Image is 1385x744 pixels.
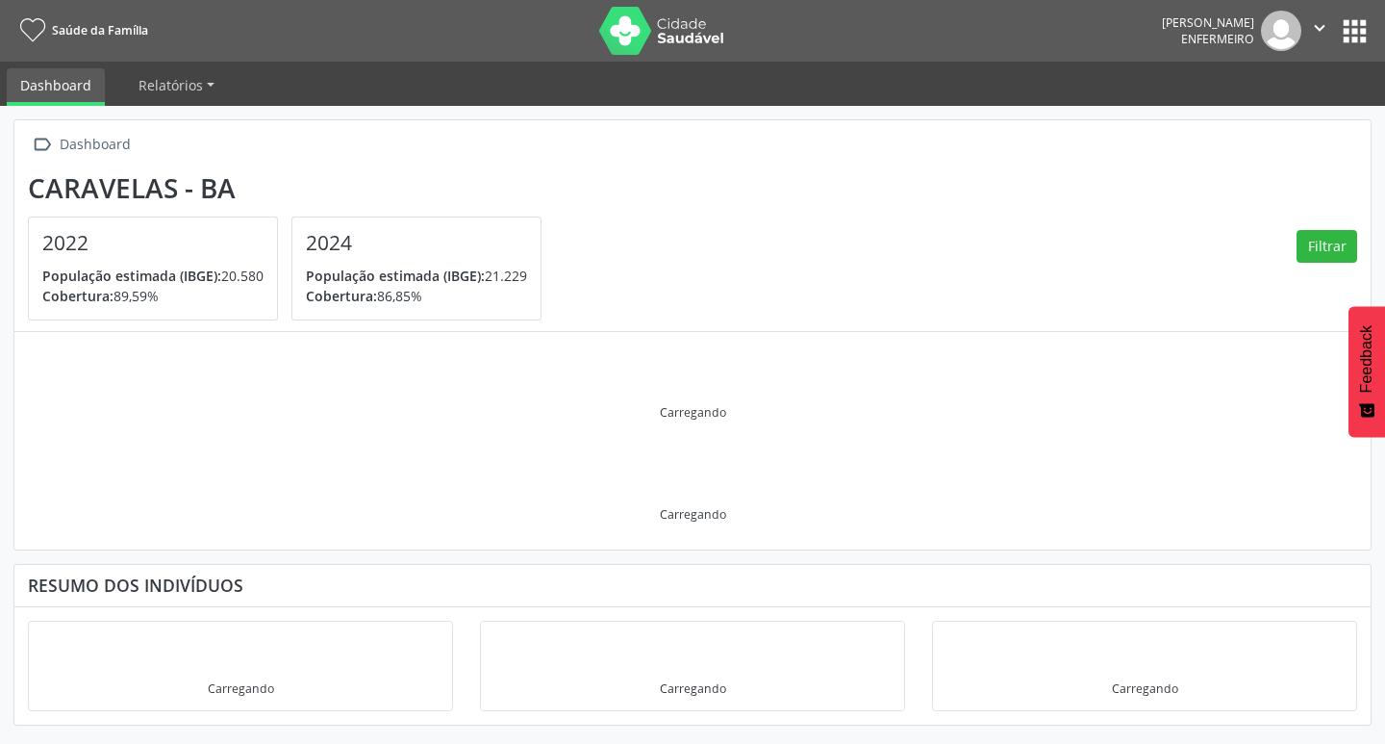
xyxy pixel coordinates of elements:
h4: 2022 [42,231,264,255]
i:  [1309,17,1330,38]
div: Carregando [660,680,726,697]
div: Carregando [1112,680,1178,697]
a: Saúde da Família [13,14,148,46]
p: 20.580 [42,266,264,286]
a: Dashboard [7,68,105,106]
button: Feedback - Mostrar pesquisa [1348,306,1385,437]
h4: 2024 [306,231,527,255]
span: Feedback [1358,325,1375,393]
span: Cobertura: [42,287,113,305]
span: População estimada (IBGE): [42,267,221,285]
p: 89,59% [42,286,264,306]
div: Dashboard [56,131,134,159]
span: População estimada (IBGE): [306,267,485,285]
button: Filtrar [1297,230,1357,263]
div: [PERSON_NAME] [1162,14,1254,31]
span: Enfermeiro [1181,31,1254,47]
i:  [28,131,56,159]
a:  Dashboard [28,131,134,159]
p: 86,85% [306,286,527,306]
div: Carregando [660,404,726,421]
span: Saúde da Família [52,22,148,38]
p: 21.229 [306,266,527,286]
div: Caravelas - BA [28,172,555,204]
a: Relatórios [125,68,228,102]
div: Carregando [660,506,726,523]
button:  [1301,11,1338,51]
span: Relatórios [138,76,203,94]
div: Carregando [208,680,274,697]
div: Resumo dos indivíduos [28,575,1357,596]
img: img [1261,11,1301,51]
button: apps [1338,14,1372,48]
span: Cobertura: [306,287,377,305]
